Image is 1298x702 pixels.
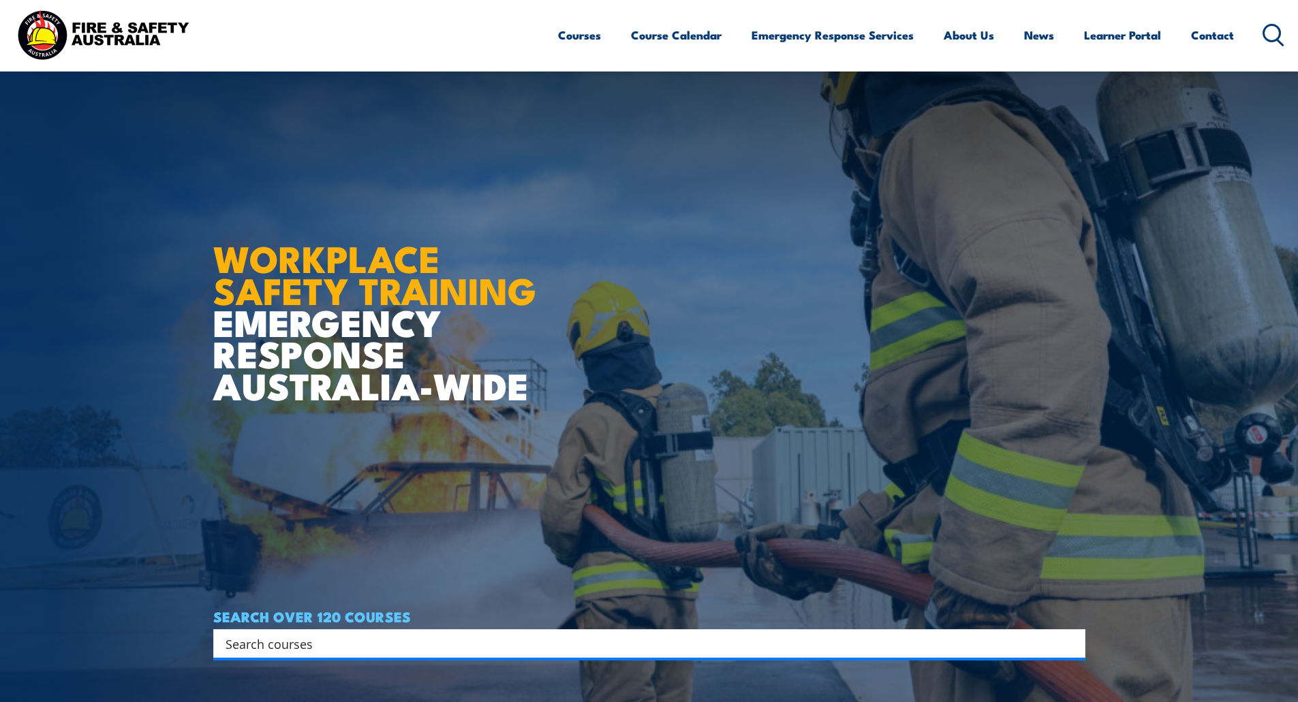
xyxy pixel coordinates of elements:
[1062,634,1081,653] button: Search magnifier button
[1024,17,1054,53] a: News
[631,17,722,53] a: Course Calendar
[944,17,994,53] a: About Us
[226,633,1055,654] input: Search input
[1191,17,1234,53] a: Contact
[228,634,1058,653] form: Search form
[213,229,536,317] strong: WORKPLACE SAFETY TRAINING
[558,17,601,53] a: Courses
[1084,17,1161,53] a: Learner Portal
[213,208,546,401] h1: EMERGENCY RESPONSE AUSTRALIA-WIDE
[752,17,914,53] a: Emergency Response Services
[213,609,1085,624] h4: SEARCH OVER 120 COURSES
